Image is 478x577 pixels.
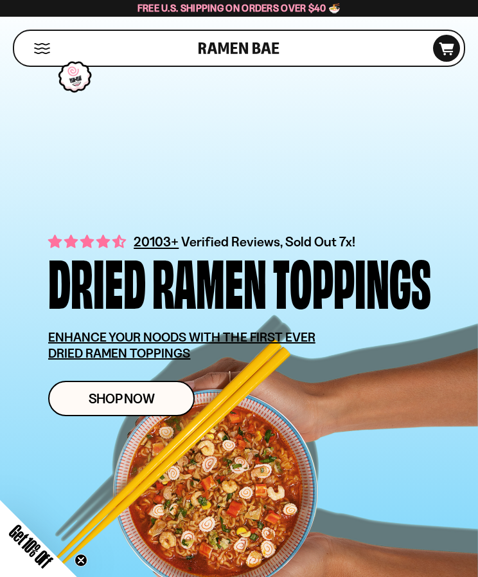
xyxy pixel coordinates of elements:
div: Ramen [152,252,267,310]
a: Shop Now [48,381,195,416]
span: Shop Now [89,392,155,405]
button: Close teaser [75,554,87,567]
span: 20103+ [134,232,179,252]
span: Verified Reviews, Sold Out 7x! [181,234,355,250]
u: ENHANCE YOUR NOODS WITH THE FIRST EVER DRIED RAMEN TOPPINGS [48,329,315,361]
div: Dried [48,252,146,310]
span: Free U.S. Shipping on Orders over $40 🍜 [137,2,341,14]
div: Toppings [273,252,431,310]
button: Mobile Menu Trigger [33,43,51,54]
span: Get 10% Off [6,521,56,571]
